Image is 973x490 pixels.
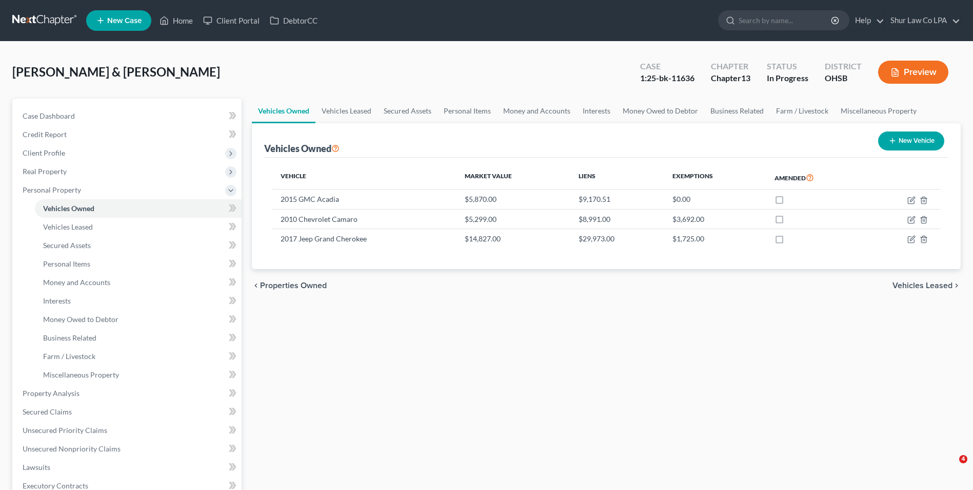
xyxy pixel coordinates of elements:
button: chevron_left Properties Owned [252,281,327,290]
span: Property Analysis [23,389,80,398]
span: 4 [959,455,967,463]
td: $29,973.00 [570,229,664,249]
td: $8,991.00 [570,209,664,229]
i: chevron_right [952,281,961,290]
th: Exemptions [664,166,766,190]
button: Vehicles Leased chevron_right [892,281,961,290]
span: Vehicles Leased [892,281,952,290]
span: Unsecured Priority Claims [23,426,107,435]
span: Vehicles Leased [43,222,93,231]
button: New Vehicle [878,131,944,150]
span: Executory Contracts [23,481,88,490]
div: Status [767,61,808,72]
span: Secured Claims [23,407,72,416]
a: Money Owed to Debtor [617,99,704,123]
span: 13 [741,73,750,83]
td: 2015 GMC Acadia [272,190,456,209]
a: Secured Assets [378,99,438,123]
a: Property Analysis [14,384,242,403]
a: Credit Report [14,125,242,144]
span: Credit Report [23,130,67,139]
a: Farm / Livestock [35,347,242,366]
td: $5,870.00 [456,190,570,209]
i: chevron_left [252,281,260,290]
div: Case [640,61,694,72]
a: Case Dashboard [14,107,242,125]
a: Money and Accounts [35,273,242,292]
input: Search by name... [739,11,832,30]
th: Amended [766,166,866,190]
span: Personal Items [43,259,90,268]
a: Shur Law Co LPA [885,11,960,30]
a: Farm / Livestock [770,99,835,123]
span: New Case [107,17,142,25]
a: Money Owed to Debtor [35,310,242,329]
span: Farm / Livestock [43,352,95,361]
a: Miscellaneous Property [835,99,923,123]
td: $9,170.51 [570,190,664,209]
td: $0.00 [664,190,766,209]
span: Business Related [43,333,96,342]
a: Client Portal [198,11,265,30]
span: Properties Owned [260,281,327,290]
td: 2017 Jeep Grand Cherokee [272,229,456,249]
div: Vehicles Owned [264,142,340,155]
a: Vehicles Owned [252,99,315,123]
th: Market Value [456,166,570,190]
th: Liens [570,166,664,190]
span: Lawsuits [23,463,50,472]
span: Miscellaneous Property [43,370,119,379]
a: Secured Assets [35,236,242,255]
a: Lawsuits [14,458,242,477]
th: Vehicle [272,166,456,190]
span: Money Owed to Debtor [43,315,118,324]
td: 2010 Chevrolet Camaro [272,209,456,229]
iframe: Intercom live chat [938,455,963,480]
td: $3,692.00 [664,209,766,229]
a: Personal Items [438,99,497,123]
div: District [825,61,862,72]
span: Real Property [23,167,67,176]
a: Help [850,11,884,30]
a: DebtorCC [265,11,323,30]
a: Personal Items [35,255,242,273]
div: Chapter [711,72,750,84]
span: Interests [43,296,71,305]
td: $1,725.00 [664,229,766,249]
span: [PERSON_NAME] & [PERSON_NAME] [12,64,220,79]
span: Unsecured Nonpriority Claims [23,444,121,453]
a: Vehicles Owned [35,199,242,218]
a: Vehicles Leased [35,218,242,236]
td: $14,827.00 [456,229,570,249]
div: 1:25-bk-11636 [640,72,694,84]
a: Unsecured Nonpriority Claims [14,440,242,458]
span: Client Profile [23,148,65,157]
a: Business Related [35,329,242,347]
span: Case Dashboard [23,111,75,120]
a: Vehicles Leased [315,99,378,123]
div: OHSB [825,72,862,84]
a: Interests [577,99,617,123]
div: In Progress [767,72,808,84]
a: Miscellaneous Property [35,366,242,384]
button: Preview [878,61,948,84]
a: Interests [35,292,242,310]
a: Home [154,11,198,30]
span: Money and Accounts [43,278,110,287]
a: Secured Claims [14,403,242,421]
a: Money and Accounts [497,99,577,123]
div: Chapter [711,61,750,72]
span: Vehicles Owned [43,204,94,213]
span: Secured Assets [43,241,91,250]
td: $5,299.00 [456,209,570,229]
span: Personal Property [23,185,81,194]
a: Business Related [704,99,770,123]
a: Unsecured Priority Claims [14,421,242,440]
